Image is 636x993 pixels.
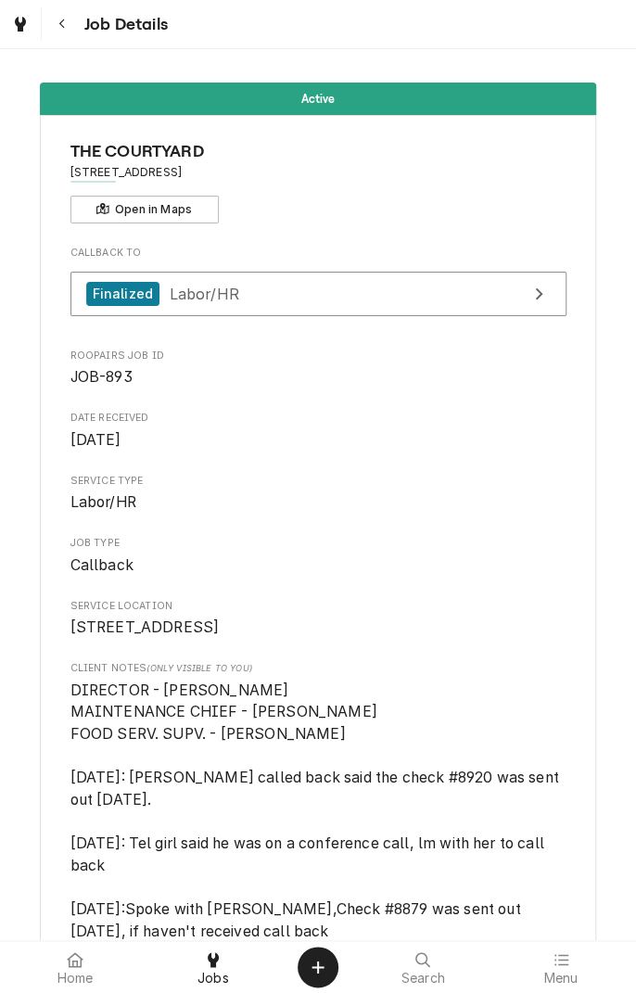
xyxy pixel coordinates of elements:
span: Date Received [70,429,566,452]
span: Name [70,139,566,164]
button: Navigate back [45,7,79,41]
a: Search [355,945,491,989]
div: Date Received [70,411,566,451]
span: Home [57,971,94,986]
span: Callback To [70,246,566,261]
a: View Job [70,272,566,317]
span: Service Location [70,599,566,614]
span: Date Received [70,411,566,426]
button: Create Object [298,947,338,987]
span: Roopairs Job ID [70,366,566,388]
button: Open in Maps [70,196,219,223]
span: Search [401,971,445,986]
div: Roopairs Job ID [70,349,566,388]
span: Active [301,93,336,105]
span: Service Location [70,617,566,639]
span: Address [70,164,566,181]
a: Home [7,945,144,989]
span: [DATE] [70,431,121,449]
span: JOB-893 [70,368,133,386]
div: Finalized [86,282,159,307]
a: Go to Jobs [4,7,37,41]
div: Callback To [70,246,566,325]
span: Job Type [70,536,566,551]
span: [STREET_ADDRESS] [70,618,220,636]
span: Job Details [79,12,168,37]
span: Client Notes [70,661,566,676]
div: Service Type [70,474,566,514]
span: Labor/HR [169,284,238,302]
span: Menu [543,971,578,986]
span: Jobs [197,971,229,986]
a: Jobs [146,945,282,989]
div: Service Location [70,599,566,639]
span: Roopairs Job ID [70,349,566,363]
span: Service Type [70,474,566,489]
span: (Only Visible to You) [146,663,251,673]
div: Status [40,83,596,115]
div: Job Type [70,536,566,576]
span: Job Type [70,554,566,577]
div: Client Information [70,139,566,223]
span: Service Type [70,491,566,514]
span: Labor/HR [70,493,136,511]
span: Callback [70,556,134,574]
a: Menu [493,945,630,989]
